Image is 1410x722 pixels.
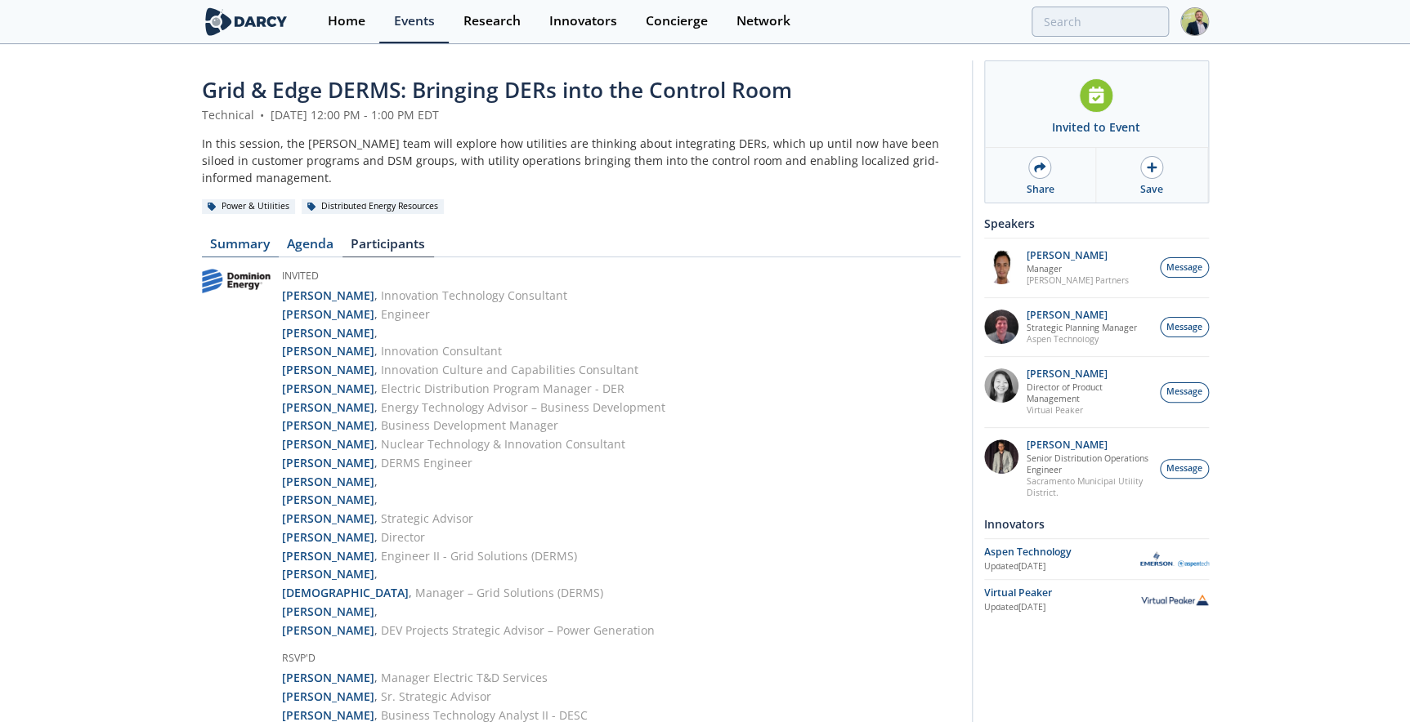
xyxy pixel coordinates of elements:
[1160,459,1209,479] button: Message
[202,238,279,257] a: Summary
[1180,7,1209,36] img: Profile
[1140,551,1209,567] img: Aspen Technology
[374,399,378,415] span: ,
[202,135,960,186] div: In this session, the [PERSON_NAME] team will explore how utilities are thinking about integrating...
[328,15,365,28] div: Home
[381,343,502,359] span: Innovation Consultant
[374,306,378,322] span: ,
[984,545,1140,559] div: Aspen Technology
[374,548,378,564] span: ,
[282,399,374,415] strong: [PERSON_NAME]
[381,689,491,704] span: Sr. Strategic Advisor
[374,510,378,526] span: ,
[282,343,374,359] strong: [PERSON_NAME]
[381,381,624,396] span: Electric Distribution Program Manager - DER
[282,651,665,669] h5: RSVP'd
[282,492,374,507] strong: [PERSON_NAME]
[381,362,638,377] span: Innovation Culture and Capabilities Consultant
[463,15,521,28] div: Research
[1027,475,1151,498] p: Sacramento Municipal Utility District.
[374,287,378,303] span: ,
[381,548,577,564] span: Engineer II - Grid Solutions (DERMS)
[984,545,1209,573] a: Aspen Technology Updated[DATE] Aspen Technology
[374,343,378,359] span: ,
[1160,382,1209,403] button: Message
[374,492,378,507] span: ,
[282,622,374,638] strong: [PERSON_NAME]
[282,548,374,564] strong: [PERSON_NAME]
[282,585,409,600] strong: [DEMOGRAPHIC_DATA]
[1027,310,1137,321] p: [PERSON_NAME]
[646,15,708,28] div: Concierge
[1140,594,1209,605] img: Virtual Peaker
[381,287,567,303] span: Innovation Technology Consultant
[282,474,374,489] strong: [PERSON_NAME]
[549,15,617,28] div: Innovators
[381,306,430,322] span: Engineer
[374,670,378,685] span: ,
[374,604,378,619] span: ,
[257,107,267,123] span: •
[381,622,655,638] span: DEV Projects Strategic Advisor – Power Generation
[1027,322,1137,333] p: Strategic Planning Manager
[282,362,374,377] strong: [PERSON_NAME]
[1166,386,1202,399] span: Message
[202,7,291,36] img: logo-wide.svg
[374,381,378,396] span: ,
[374,474,378,489] span: ,
[374,622,378,638] span: ,
[374,566,378,582] span: ,
[202,106,960,123] div: Technical [DATE] 12:00 PM - 1:00 PM EDT
[282,325,374,341] strong: [PERSON_NAME]
[381,670,548,685] span: Manager Electric T&D Services
[374,689,378,704] span: ,
[282,455,374,470] strong: [PERSON_NAME]
[1166,321,1202,334] span: Message
[374,529,378,545] span: ,
[374,325,378,341] span: ,
[984,601,1140,614] div: Updated [DATE]
[984,368,1018,403] img: 8160f632-77e6-40bd-9ce2-d8c8bb49c0dd
[1027,250,1129,261] p: [PERSON_NAME]
[1160,317,1209,337] button: Message
[736,15,790,28] div: Network
[282,510,374,526] strong: [PERSON_NAME]
[374,362,378,377] span: ,
[1166,261,1202,274] span: Message
[282,269,665,287] h5: Invited
[984,510,1209,538] div: Innovators
[1027,333,1137,345] p: Aspen Technology
[984,209,1209,238] div: Speakers
[415,585,603,600] span: Manager – Grid Solutions (DERMS)
[1140,182,1163,197] div: Save
[282,529,374,545] strong: [PERSON_NAME]
[282,287,374,303] strong: [PERSON_NAME]
[381,436,625,452] span: Nuclear Technology & Innovation Consultant
[1027,274,1129,286] p: [PERSON_NAME] Partners
[1027,404,1151,416] p: Virtual Peaker
[984,586,1140,600] div: Virtual Peaker
[282,566,374,582] strong: [PERSON_NAME]
[1027,439,1151,451] p: [PERSON_NAME]
[381,417,558,433] span: Business Development Manager
[282,670,374,685] strong: [PERSON_NAME]
[984,439,1018,474] img: 7fca56e2-1683-469f-8840-285a17278393
[202,269,271,293] img: Dominion Energy
[1160,257,1209,278] button: Message
[1166,462,1202,475] span: Message
[202,199,296,214] div: Power & Utilities
[1027,452,1151,475] p: Senior Distribution Operations Engineer
[984,250,1018,284] img: vRBZwDRnSTOrB1qTpmXr
[984,310,1018,344] img: accc9a8e-a9c1-4d58-ae37-132228efcf55
[282,436,374,452] strong: [PERSON_NAME]
[1026,182,1054,197] div: Share
[342,238,434,257] a: Participants
[381,399,665,415] span: Energy Technology Advisor – Business Development
[282,604,374,619] strong: [PERSON_NAME]
[374,417,378,433] span: ,
[302,199,445,214] div: Distributed Energy Resources
[1052,118,1140,136] div: Invited to Event
[202,75,792,105] span: Grid & Edge DERMS: Bringing DERs into the Control Room
[1032,7,1169,37] input: Advanced Search
[279,238,342,257] a: Agenda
